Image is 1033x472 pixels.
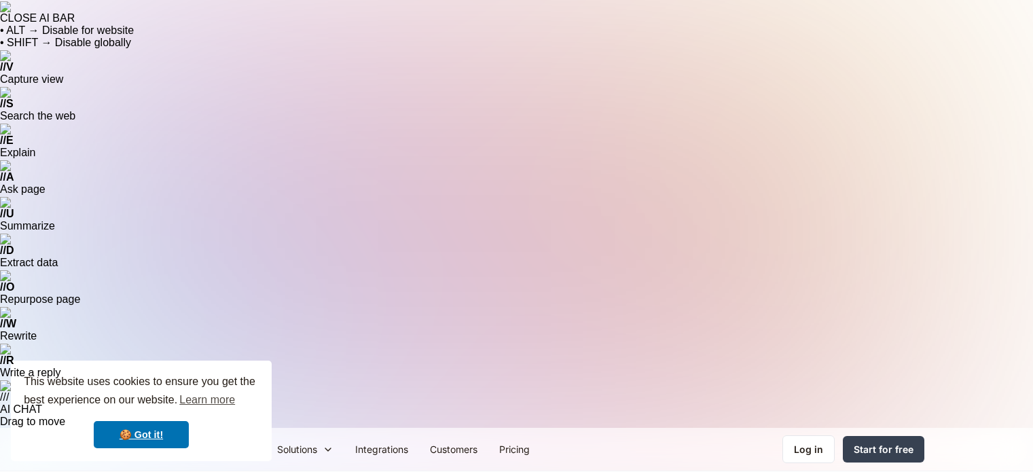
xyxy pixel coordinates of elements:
[419,434,488,465] a: Customers
[344,434,419,465] a: Integrations
[488,434,541,465] a: Pricing
[794,442,823,456] div: Log in
[854,442,913,456] div: Start for free
[782,435,835,463] a: Log in
[277,442,317,456] div: Solutions
[94,421,189,448] a: dismiss cookie message
[266,434,344,465] div: Solutions
[843,436,924,462] a: Start for free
